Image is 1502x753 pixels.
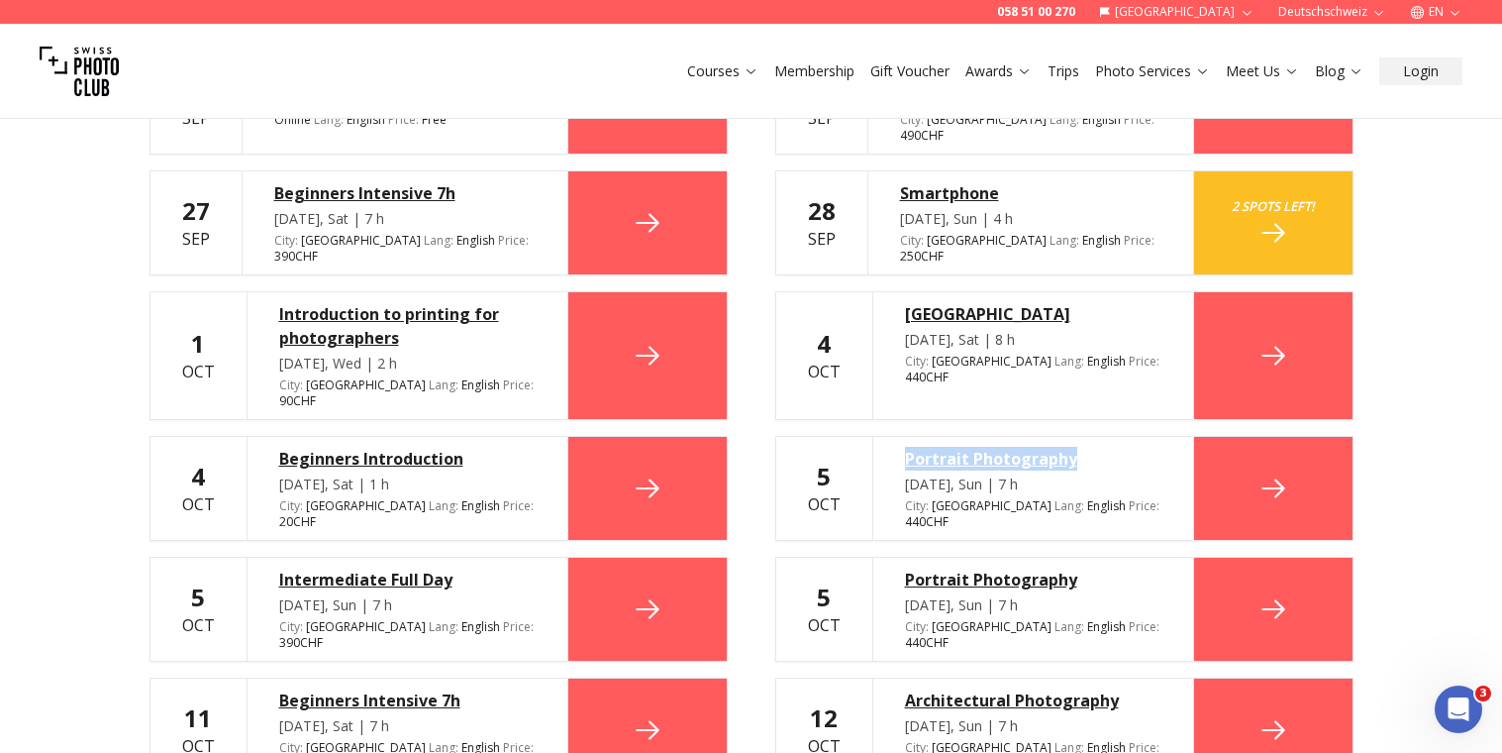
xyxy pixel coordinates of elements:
button: Membership [766,57,862,85]
span: City : [274,232,298,249]
div: [DATE], Sat | 1 h [279,475,536,494]
span: English [1087,498,1126,514]
span: English [456,233,495,249]
a: Gift Voucher [870,61,950,81]
div: [DATE], Sun | 7 h [279,595,536,615]
div: Oct [182,328,215,383]
b: 5 [817,460,831,492]
b: 1 [191,327,205,360]
div: Sep [182,195,210,251]
b: 11 [184,701,212,734]
div: Oct [808,461,841,516]
div: Oct [808,328,841,383]
b: 12 [810,701,838,734]
a: [GEOGRAPHIC_DATA] [905,302,1161,326]
div: Beginners Intensive 7h [274,181,536,205]
div: Intermediate Full Day [279,568,536,592]
span: Lang : [1054,618,1084,635]
button: Trips [1040,57,1087,85]
span: Lang : [429,497,458,514]
div: [GEOGRAPHIC_DATA] 90 CHF [279,377,536,409]
div: [GEOGRAPHIC_DATA] 440 CHF [905,619,1161,651]
span: Price : [1124,232,1154,249]
a: Smartphone [900,181,1161,205]
span: City : [279,497,303,514]
span: English [1087,354,1126,370]
a: Beginners Introduction [279,447,536,471]
div: [DATE], Sun | 7 h [905,716,1161,736]
span: Lang : [1050,111,1079,128]
span: City : [900,232,924,249]
div: Oct [182,461,215,516]
a: Portrait Photography [905,447,1161,471]
span: English [461,619,500,635]
div: Online Free [274,112,536,128]
span: Price : [1129,497,1159,514]
span: Price : [1129,353,1159,370]
span: City : [905,618,929,635]
span: Lang : [1050,232,1079,249]
span: Price : [388,111,419,128]
span: Price : [1129,618,1159,635]
button: Gift Voucher [862,57,957,85]
span: Lang : [1054,353,1084,370]
div: [DATE], Sun | 7 h [905,595,1161,615]
button: Photo Services [1087,57,1218,85]
button: Meet Us [1218,57,1307,85]
span: Price : [503,376,534,393]
div: [GEOGRAPHIC_DATA] 440 CHF [905,354,1161,385]
div: [GEOGRAPHIC_DATA] 390 CHF [274,233,536,265]
div: [DATE], Wed | 2 h [279,354,536,374]
div: [GEOGRAPHIC_DATA] 390 CHF [279,619,536,651]
b: 5 [817,581,831,613]
b: 28 [808,194,836,227]
span: Price : [503,497,534,514]
span: English [461,498,500,514]
a: Trips [1048,61,1079,81]
b: 4 [817,327,831,360]
span: 3 [1475,686,1491,701]
span: City : [279,618,303,635]
span: Lang : [1054,497,1084,514]
span: Price : [503,618,534,635]
span: Lang : [429,618,458,635]
span: City : [905,353,929,370]
span: English [461,377,500,393]
a: Architectural Photography [905,689,1161,712]
a: Awards [965,61,1032,81]
span: English [347,112,385,128]
div: [DATE], Sun | 4 h [900,209,1161,229]
a: Courses [687,61,758,81]
div: [DATE], Sun | 7 h [905,475,1161,494]
div: Oct [182,582,215,637]
a: Photo Services [1095,61,1210,81]
b: 4 [191,460,205,492]
a: Beginners Intensive 7h [279,689,536,712]
span: English [1082,112,1121,128]
div: [DATE], Sat | 8 h [905,330,1161,350]
div: Oct [808,582,841,637]
span: Lang : [314,111,344,128]
div: [GEOGRAPHIC_DATA] 20 CHF [279,498,536,530]
a: Membership [774,61,854,81]
span: English [1082,233,1121,249]
span: City : [900,111,924,128]
span: Lang : [429,376,458,393]
div: [GEOGRAPHIC_DATA] 490 CHF [900,112,1161,144]
a: Portrait Photography [905,568,1161,592]
b: 5 [191,581,205,613]
button: Awards [957,57,1040,85]
iframe: Intercom live chat [1435,686,1482,733]
span: City : [905,497,929,514]
a: 058 51 00 270 [997,4,1075,20]
span: Price : [498,232,529,249]
button: Login [1379,57,1462,85]
span: Price : [1124,111,1154,128]
button: Blog [1307,57,1371,85]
